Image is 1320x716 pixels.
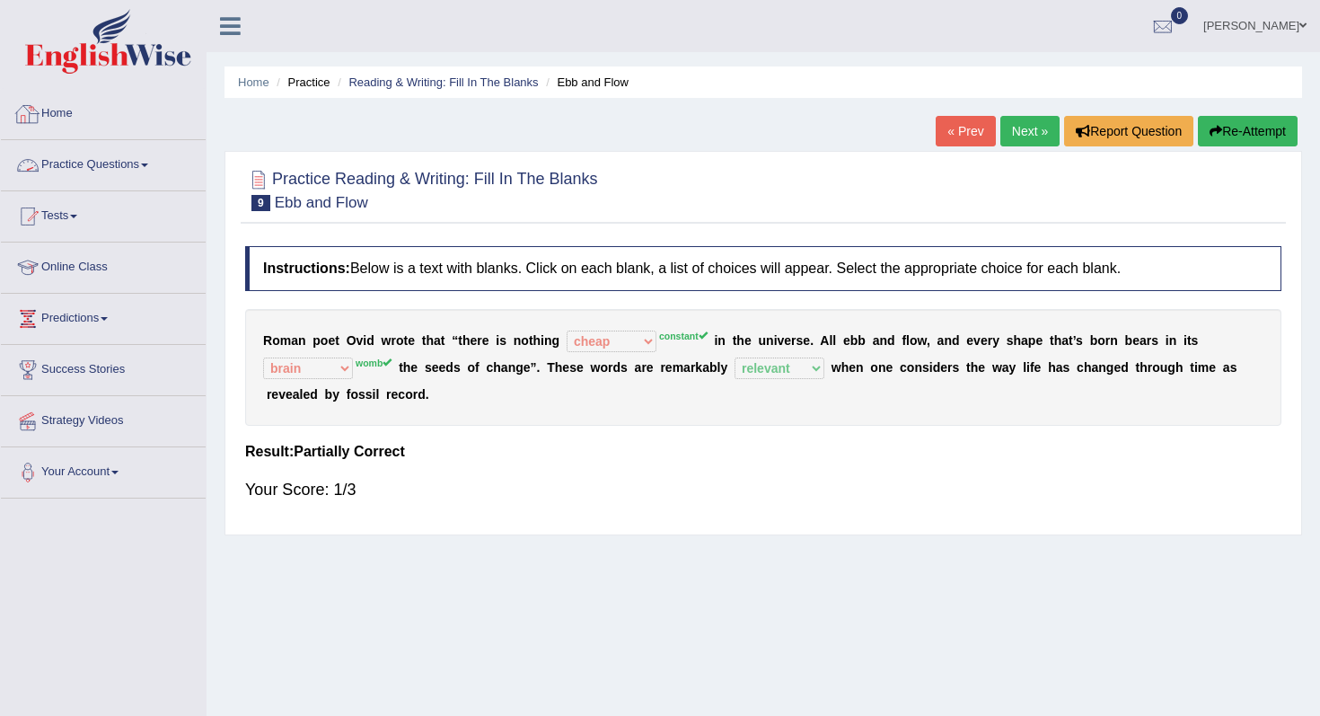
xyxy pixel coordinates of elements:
b: e [392,387,399,402]
b: e [410,360,418,375]
b: ” [531,360,537,375]
b: d [310,387,318,402]
a: Home [238,75,269,89]
b: m [1198,360,1209,375]
b: f [902,333,906,348]
b: r [391,333,395,348]
b: h [1084,360,1092,375]
li: Practice [272,74,330,91]
b: e [665,360,673,375]
b: y [332,387,339,402]
b: b [325,387,333,402]
b: a [635,360,642,375]
b: h [1014,333,1022,348]
b: t [399,360,403,375]
b: t [1069,333,1073,348]
b: m [280,333,291,348]
b: n [544,333,552,348]
b: e [744,333,752,348]
b: n [298,333,306,348]
b: i [1026,360,1030,375]
b: , [927,333,930,348]
b: e [966,333,973,348]
b: a [1091,360,1098,375]
b: d [366,333,374,348]
b: h [403,360,411,375]
b: s [1230,360,1237,375]
b: a [293,387,300,402]
sup: constant [659,331,708,341]
b: l [832,333,836,348]
b: s [952,360,959,375]
b: s [569,360,576,375]
b: e [981,333,988,348]
b: T [547,360,555,375]
b: e [784,333,791,348]
b: i [373,387,376,402]
b: R [263,333,272,348]
b: o [870,360,878,375]
b: r [988,333,992,348]
b: s [796,333,804,348]
b: r [477,333,481,348]
b: d [418,387,426,402]
b: a [1223,360,1230,375]
b: b [1090,333,1098,348]
b: . [426,387,429,402]
b: i [1194,360,1198,375]
b: o [1152,360,1160,375]
b: d [1121,360,1129,375]
b: l [906,333,910,348]
b: i [363,333,366,348]
b: a [1002,360,1009,375]
b: h [736,333,744,348]
b: s [425,360,432,375]
b: n [1169,333,1177,348]
b: s [499,333,506,348]
b: g [1106,360,1114,375]
h4: Below is a text with blanks. Click on each blank, a list of choices will appear. Select the appro... [245,246,1281,291]
b: b [850,333,858,348]
b: h [426,333,434,348]
b: t [335,333,339,348]
a: Online Class [1,243,206,287]
b: g [1167,360,1175,375]
b: r [691,360,695,375]
b: e [271,387,278,402]
a: Home [1,89,206,134]
b: n [944,333,952,348]
b: e [849,360,856,375]
b: o [396,333,404,348]
a: « Prev [936,116,995,146]
b: r [1148,360,1152,375]
b: t [529,333,533,348]
b: n [878,360,886,375]
b: o [321,333,329,348]
b: h [1054,333,1062,348]
b: t [422,333,427,348]
b: l [829,333,832,348]
b: c [900,360,907,375]
b: e [286,387,293,402]
b: n [914,360,922,375]
b: e [885,360,893,375]
b: k [695,360,702,375]
b: o [907,360,915,375]
b: u [759,333,767,348]
b: y [1009,360,1016,375]
b: c [486,360,493,375]
b: h [841,360,849,375]
b: e [803,333,810,348]
b: c [398,387,405,402]
b: l [717,360,721,375]
b: t [966,360,971,375]
b: o [467,360,475,375]
b: r [267,387,271,402]
a: Strategy Videos [1,396,206,441]
li: Ebb and Flow [541,74,629,91]
sup: womb [356,358,392,368]
b: c [1077,360,1084,375]
b: n [1110,333,1118,348]
b: h [555,360,563,375]
b: s [1192,333,1199,348]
